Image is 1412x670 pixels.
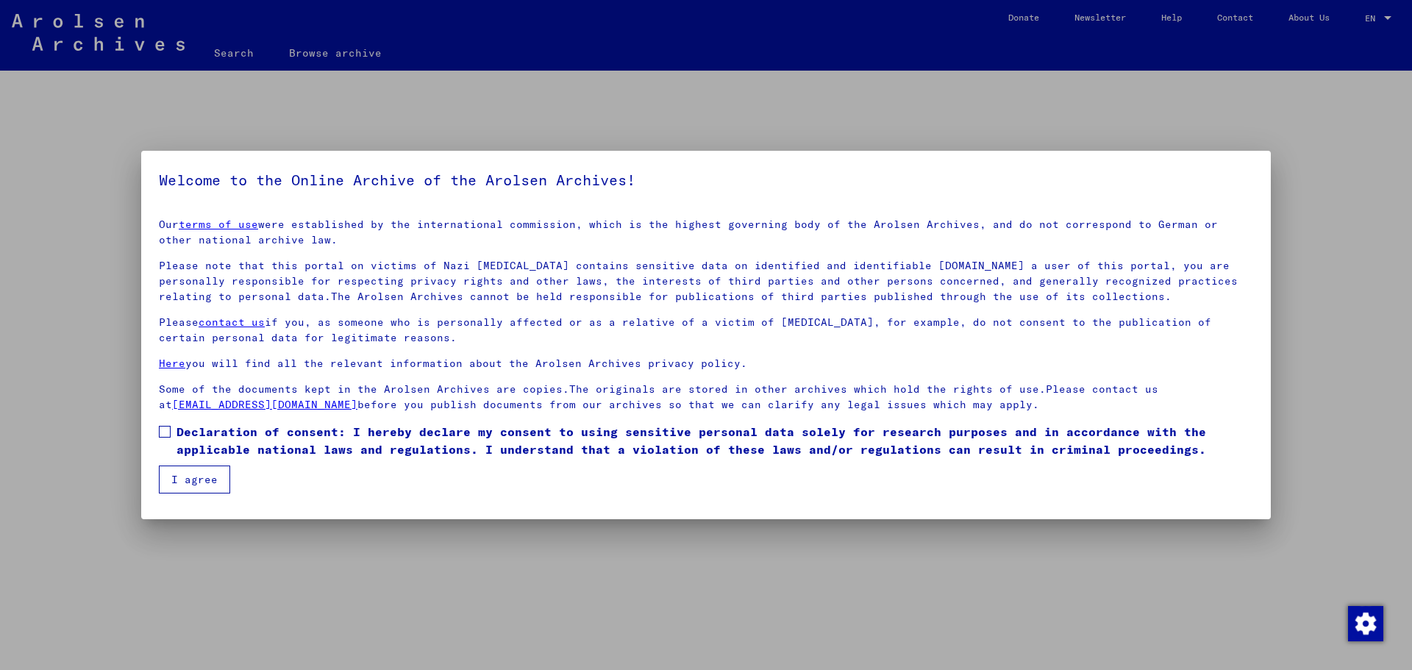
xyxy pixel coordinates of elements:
[159,217,1253,248] p: Our were established by the international commission, which is the highest governing body of the ...
[1348,606,1383,641] img: Change consent
[159,466,230,493] button: I agree
[159,357,185,370] a: Here
[159,168,1253,192] h5: Welcome to the Online Archive of the Arolsen Archives!
[159,356,1253,371] p: you will find all the relevant information about the Arolsen Archives privacy policy.
[199,316,265,329] a: contact us
[176,423,1253,458] span: Declaration of consent: I hereby declare my consent to using sensitive personal data solely for r...
[1347,605,1383,641] div: Change consent
[159,315,1253,346] p: Please if you, as someone who is personally affected or as a relative of a victim of [MEDICAL_DAT...
[172,398,357,411] a: [EMAIL_ADDRESS][DOMAIN_NAME]
[159,382,1253,413] p: Some of the documents kept in the Arolsen Archives are copies.The originals are stored in other a...
[159,258,1253,304] p: Please note that this portal on victims of Nazi [MEDICAL_DATA] contains sensitive data on identif...
[179,218,258,231] a: terms of use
